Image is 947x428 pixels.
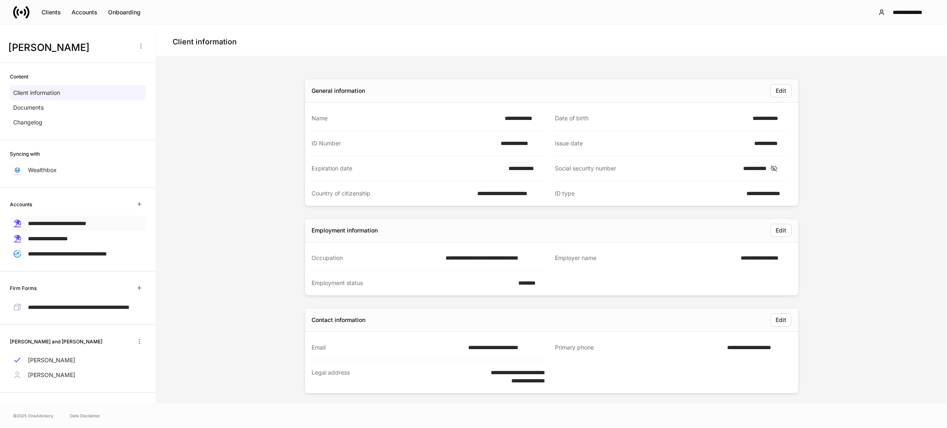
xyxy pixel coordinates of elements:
div: General information [312,87,365,95]
div: Country of citizenship [312,189,472,198]
div: Primary phone [555,343,722,352]
p: [PERSON_NAME] [28,371,75,379]
p: Client information [13,89,60,97]
div: Clients [42,8,61,16]
p: Changelog [13,118,42,127]
h6: [PERSON_NAME] and [PERSON_NAME] [10,338,102,345]
button: Accounts [66,6,103,19]
div: Onboarding [108,8,141,16]
p: [PERSON_NAME] [28,356,75,364]
h6: Firm Forms [10,284,37,292]
div: Edit [776,316,786,324]
div: Edit [776,226,786,235]
button: Edit [770,313,792,327]
div: Social security number [555,164,738,173]
div: Occupation [312,254,441,262]
span: © 2025 OneAdvisory [13,412,53,419]
button: Edit [770,224,792,237]
a: Wealthbox [10,163,146,177]
a: Changelog [10,115,146,130]
div: Accounts [72,8,97,16]
div: Edit [776,87,786,95]
div: Legal address [312,368,466,385]
div: Expiration date [312,164,504,173]
h6: Accounts [10,200,32,208]
div: Issue date [555,139,749,147]
button: Onboarding [103,6,146,19]
div: ID Number [312,139,496,147]
a: Documents [10,100,146,115]
h6: Content [10,73,28,81]
h6: Syncing with [10,150,40,158]
a: [PERSON_NAME] [10,368,146,382]
div: ID type [555,189,741,198]
p: Wealthbox [28,166,57,174]
a: Client information [10,85,146,100]
a: [PERSON_NAME] [10,353,146,368]
a: Data Disclaimer [70,412,100,419]
p: Documents [13,104,44,112]
button: Edit [770,84,792,97]
div: Employer name [555,254,736,262]
div: Contact information [312,316,365,324]
div: Employment information [312,226,378,235]
div: Employment status [312,279,513,287]
div: Date of birth [555,114,748,122]
h3: [PERSON_NAME] [8,41,131,54]
div: Name [312,114,500,122]
div: Email [312,343,463,352]
h4: Client information [173,37,237,47]
button: Clients [36,6,66,19]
